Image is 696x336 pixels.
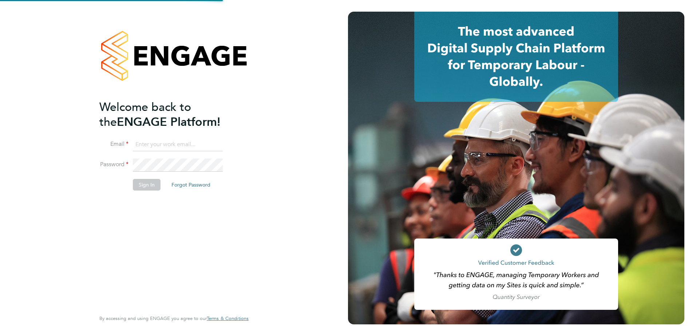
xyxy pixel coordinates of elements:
h2: ENGAGE Platform! [99,100,241,129]
span: Terms & Conditions [207,315,249,321]
button: Forgot Password [166,179,216,191]
label: Email [99,140,128,148]
label: Password [99,161,128,168]
span: By accessing and using ENGAGE you agree to our [99,315,249,321]
button: Sign In [133,179,161,191]
input: Enter your work email... [133,138,223,151]
span: Welcome back to the [99,100,191,129]
a: Terms & Conditions [207,316,249,321]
